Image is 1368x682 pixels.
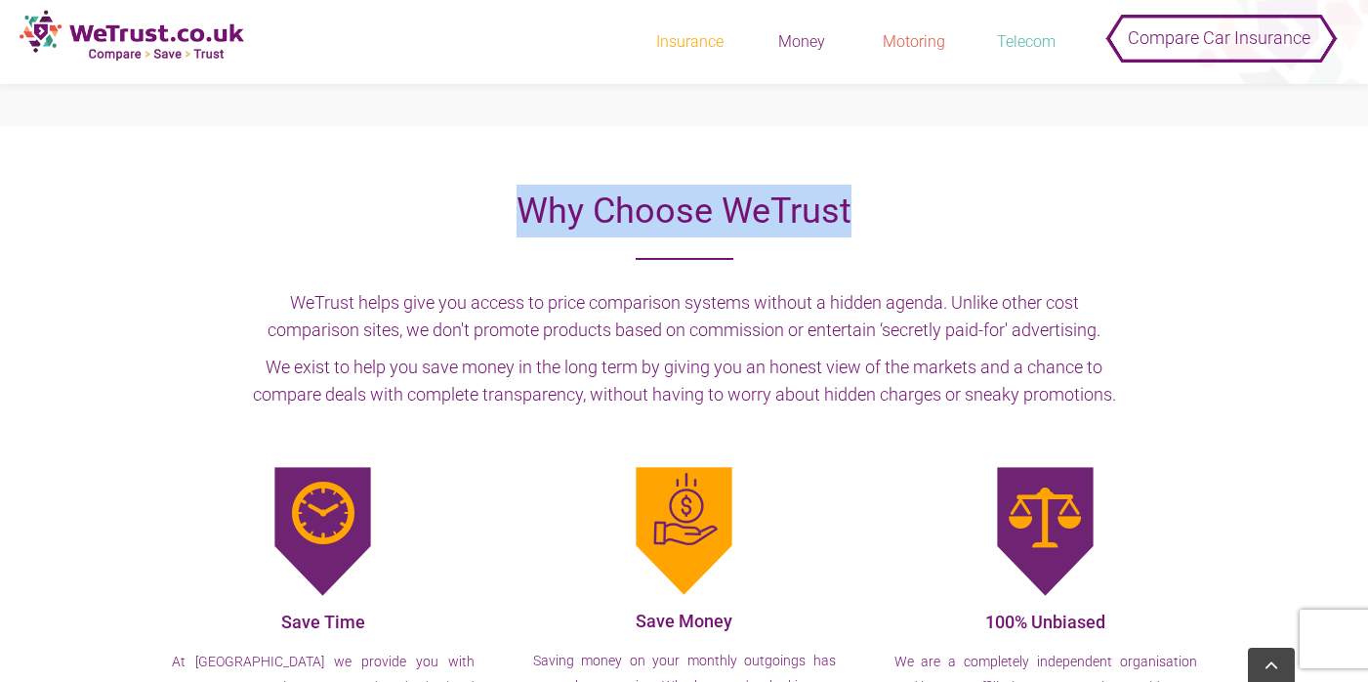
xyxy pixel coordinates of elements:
[247,354,1121,408] h5: We exist to help you save money in the long term by giving you an honest view of the markets and ...
[753,31,850,53] div: Money
[172,611,475,634] h6: Save Time
[1114,10,1324,49] button: Compare Car Insurance
[274,467,371,596] img: save-time.png
[533,610,836,633] h6: Save Money
[997,467,1094,596] img: unbiased.png
[247,185,1121,260] h2: Why Choose WeTrust
[247,289,1121,344] h5: WeTrust helps give you access to price comparison systems without a hidden agenda. Unlike other c...
[977,31,1075,53] div: Telecom
[865,31,963,53] div: Motoring
[20,10,244,62] img: new-logo.png
[636,467,732,595] img: save-money-banner.png
[641,31,738,53] div: Insurance
[1128,14,1310,62] span: Compare Car Insurance
[894,611,1197,634] h6: 100% Unbiased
